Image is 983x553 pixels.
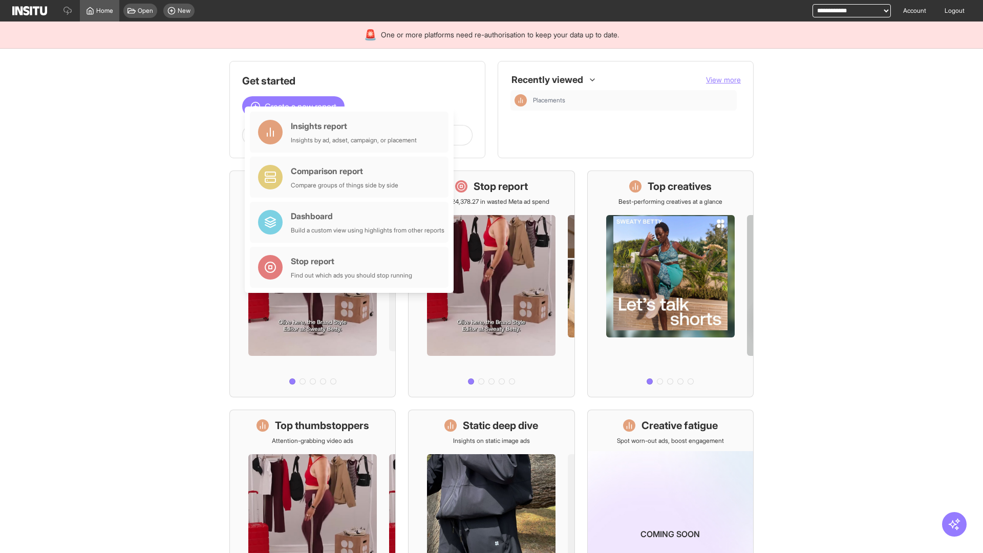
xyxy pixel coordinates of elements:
p: Attention-grabbing video ads [272,437,353,445]
img: Logo [12,6,47,15]
span: Placements [533,96,733,104]
h1: Top creatives [648,179,712,194]
div: Compare groups of things side by side [291,181,398,189]
a: Top creativesBest-performing creatives at a glance [587,171,754,397]
h1: Stop report [474,179,528,194]
div: Dashboard [291,210,444,222]
div: Insights report [291,120,417,132]
span: One or more platforms need re-authorisation to keep your data up to date. [381,30,619,40]
h1: Get started [242,74,473,88]
div: Find out which ads you should stop running [291,271,412,280]
p: Best-performing creatives at a glance [618,198,722,206]
span: Home [96,7,113,15]
a: What's live nowSee all active ads instantly [229,171,396,397]
span: View more [706,75,741,84]
h1: Static deep dive [463,418,538,433]
div: 🚨 [364,28,377,42]
span: Placements [533,96,565,104]
button: Create a new report [242,96,345,117]
div: Build a custom view using highlights from other reports [291,226,444,235]
div: Insights [515,94,527,107]
span: New [178,7,190,15]
div: Insights by ad, adset, campaign, or placement [291,136,417,144]
h1: Top thumbstoppers [275,418,369,433]
div: Stop report [291,255,412,267]
span: Create a new report [265,100,336,113]
div: Comparison report [291,165,398,177]
span: Open [138,7,153,15]
button: View more [706,75,741,85]
a: Stop reportSave £24,378.27 in wasted Meta ad spend [408,171,574,397]
p: Save £24,378.27 in wasted Meta ad spend [433,198,549,206]
p: Insights on static image ads [453,437,530,445]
